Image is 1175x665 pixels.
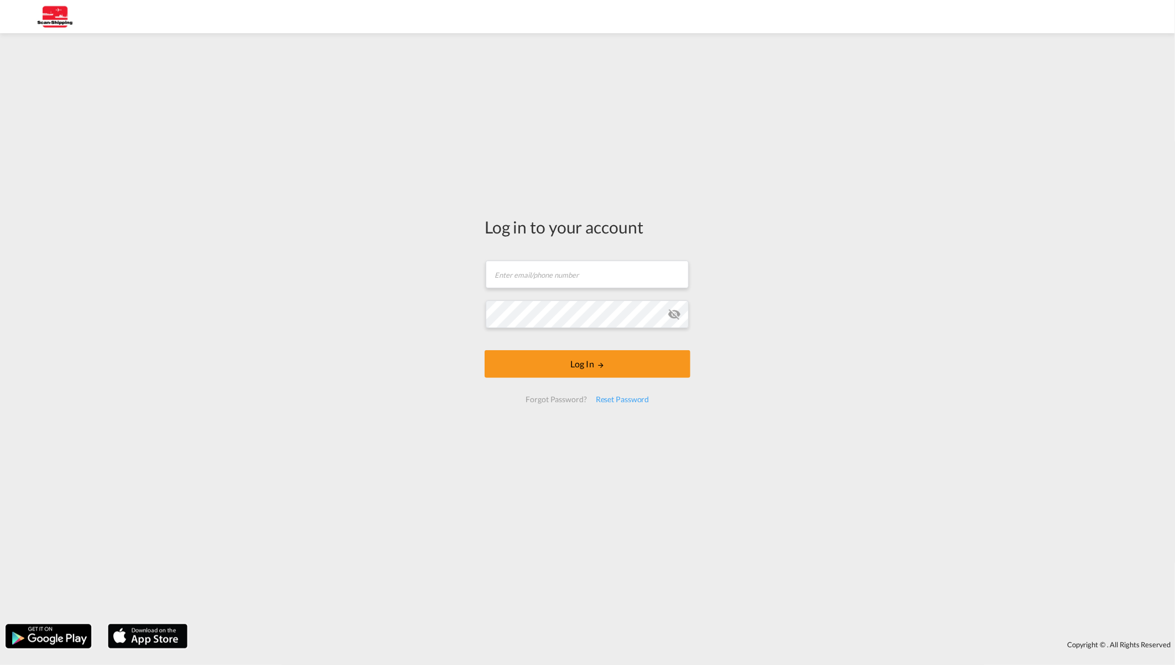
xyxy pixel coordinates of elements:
[17,4,91,29] img: 123b615026f311ee80dabbd30bc9e10f.jpg
[485,215,690,238] div: Log in to your account
[486,261,689,288] input: Enter email/phone number
[485,350,690,378] button: LOGIN
[591,389,654,409] div: Reset Password
[668,308,681,321] md-icon: icon-eye-off
[521,389,591,409] div: Forgot Password?
[107,623,189,650] img: apple.png
[193,635,1175,654] div: Copyright © . All Rights Reserved
[4,623,92,650] img: google.png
